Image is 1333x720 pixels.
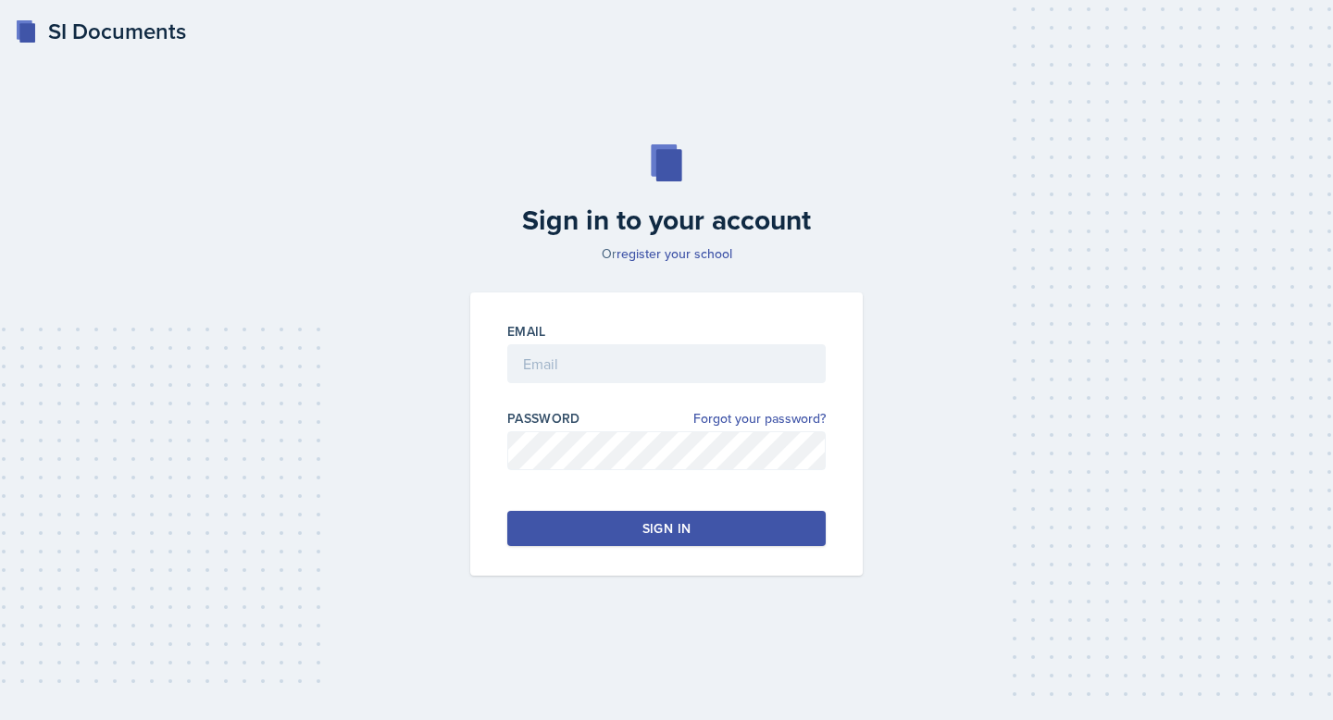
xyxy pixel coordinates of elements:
[507,344,826,383] input: Email
[642,519,691,538] div: Sign in
[693,409,826,428] a: Forgot your password?
[15,15,186,48] a: SI Documents
[507,409,580,428] label: Password
[507,511,826,546] button: Sign in
[459,244,874,263] p: Or
[507,322,546,341] label: Email
[617,244,732,263] a: register your school
[459,204,874,237] h2: Sign in to your account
